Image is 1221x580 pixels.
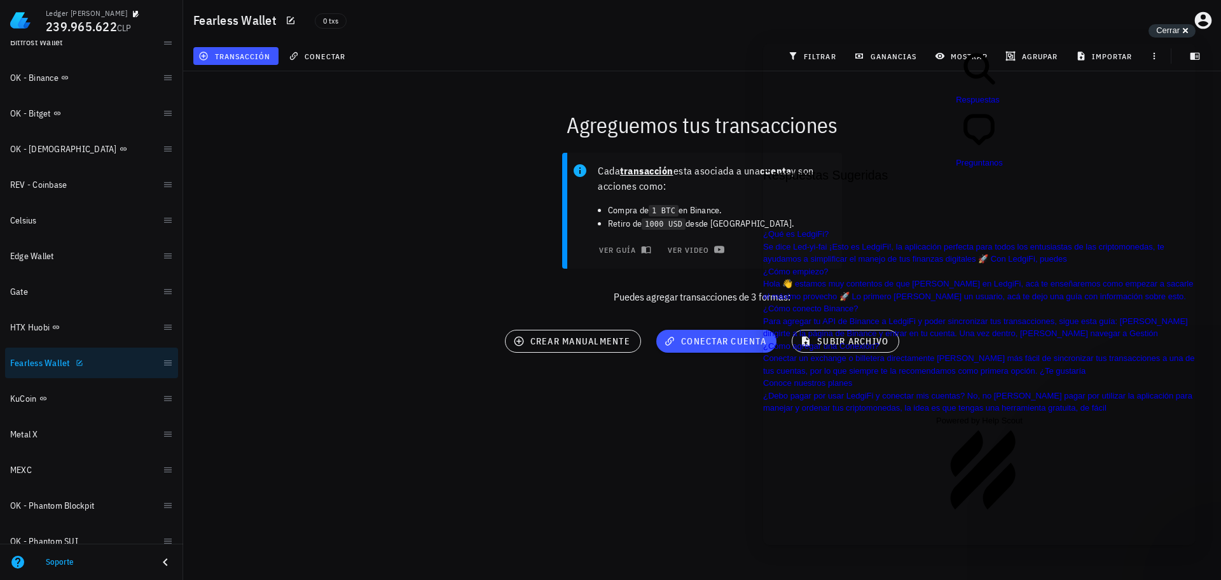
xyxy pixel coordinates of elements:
a: OK - Binance [5,62,178,93]
button: conectar [284,47,354,65]
a: HTX Huobi [5,312,178,343]
span: transacción [201,51,270,61]
div: OK - Bitget [10,108,51,119]
span: conectar cuenta [666,336,766,347]
div: Celsius [10,215,37,226]
a: ver video [659,241,730,258]
span: CLP [117,22,132,34]
button: transacción [193,47,279,65]
a: Metal X [5,419,178,449]
div: KuCoin [10,393,37,404]
div: OK - [DEMOGRAPHIC_DATA] [10,144,117,155]
p: Puedes agregar transacciones de 3 formas: [183,289,1221,304]
div: Soporte [46,557,148,567]
div: OK - Phantom Blockpit [10,500,94,511]
a: Celsius [5,205,178,236]
li: Retiro de desde [GEOGRAPHIC_DATA]. [608,217,832,230]
p: Cada esta asociada a una y son acciones como: [598,163,832,194]
li: Compra de en Binance. [608,204,832,217]
code: 1 BTC [649,205,679,217]
img: LedgiFi [10,10,31,31]
div: Ledger [PERSON_NAME] [46,8,127,18]
iframe: Help Scout Beacon - Live Chat, Contact Form, and Knowledge Base [763,43,1196,545]
button: ver guía [590,241,657,258]
a: OK - Phantom SUI [5,526,178,556]
button: crear manualmente [505,330,641,353]
a: Bitfrost Wallet [5,27,178,57]
a: Edge Wallet [5,241,178,271]
a: MEXC [5,455,178,485]
div: Edge Wallet [10,251,54,262]
code: 1000 USD [642,218,686,230]
div: Bitfrost Wallet [10,37,63,48]
div: OK - Binance [10,73,59,83]
a: Fearless Wallet [5,348,178,378]
div: OK - Phantom SUI [10,536,78,547]
button: Cerrar [1149,24,1196,38]
a: OK - Bitget [5,98,178,129]
button: conectar cuenta [656,330,776,353]
h1: Fearless Wallet [193,10,282,31]
div: Fearless Wallet [10,358,71,369]
span: Cerrar [1156,25,1180,35]
span: crear manualmente [516,336,630,347]
span: 0 txs [323,14,338,28]
a: OK - [DEMOGRAPHIC_DATA] [5,134,178,164]
div: REV - Coinbase [10,180,67,190]
b: transacción [620,164,673,177]
a: Gate [5,276,178,307]
span: ver video [666,244,722,255]
b: cuenta [760,164,791,177]
span: conectar [291,51,345,61]
span: ver guía [598,244,649,255]
a: KuCoin [5,383,178,414]
div: Metal X [10,429,38,440]
div: Gate [10,286,28,297]
a: REV - Coinbase [5,169,178,200]
span: 239.965.622 [46,18,117,35]
a: OK - Phantom Blockpit [5,490,178,521]
div: HTX Huobi [10,322,50,333]
div: MEXC [10,465,32,476]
